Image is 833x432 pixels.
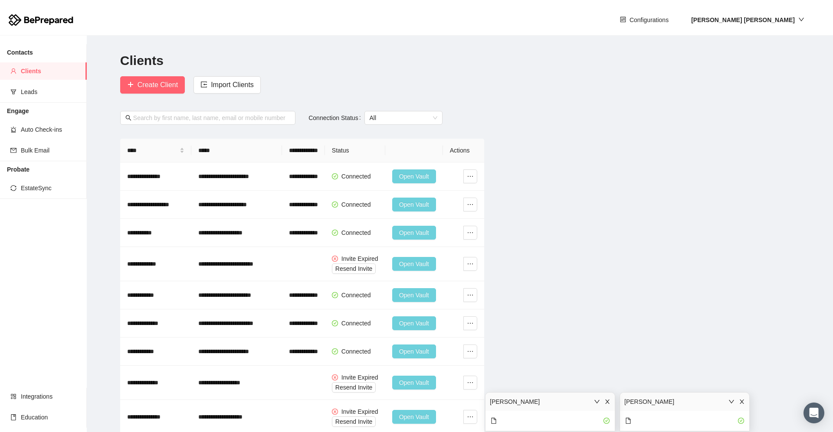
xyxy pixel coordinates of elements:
button: Open Vault [392,410,436,424]
span: down [728,399,735,405]
button: ellipsis [463,344,477,358]
span: Bulk Email [21,142,80,159]
button: Open Vault [392,198,436,211]
th: Name [120,139,191,162]
button: ellipsis [463,410,477,424]
span: file [625,418,631,424]
span: Open Vault [399,259,429,269]
span: Leads [21,83,80,101]
span: import [200,81,207,89]
button: Open Vault [392,376,436,390]
span: Integrations [21,388,80,405]
div: [PERSON_NAME] [624,397,674,406]
button: Open Vault [392,344,436,358]
span: check-circle [332,201,338,208]
span: mail [10,147,16,153]
strong: [PERSON_NAME] [PERSON_NAME] [691,16,795,23]
span: ellipsis [464,201,477,208]
span: alert [10,127,16,133]
button: Open Vault [392,288,436,302]
span: down [594,399,600,405]
button: ellipsis [463,376,477,390]
span: ellipsis [464,320,477,327]
span: Connected [341,201,371,208]
span: ellipsis [464,260,477,267]
span: Open Vault [399,290,429,300]
span: Open Vault [399,228,429,237]
div: Open Intercom Messenger [803,403,824,423]
button: Open Vault [392,257,436,271]
button: ellipsis [463,257,477,271]
button: ellipsis [463,226,477,240]
span: Education [21,409,80,426]
span: user [10,68,16,74]
span: Create Client [138,79,178,90]
span: ellipsis [464,348,477,355]
div: [PERSON_NAME] [490,397,540,406]
span: funnel-plot [10,89,16,95]
span: check-circle [332,348,338,354]
span: close-circle [332,256,338,262]
strong: Contacts [7,49,33,56]
span: EstateSync [21,179,80,197]
span: Auto Check-ins [21,121,80,138]
span: ellipsis [464,229,477,236]
button: ellipsis [463,169,477,183]
span: close [739,399,745,405]
span: close-circle [332,409,338,415]
span: Import Clients [211,79,254,90]
span: Open Vault [399,318,429,328]
span: plus [127,81,134,89]
span: Open Vault [399,347,429,356]
span: book [10,414,16,420]
span: Configurations [630,15,669,25]
span: file [491,418,497,424]
span: check-circle [738,418,744,424]
span: Open Vault [399,412,429,422]
span: check-circle [332,230,338,236]
span: Connected [341,320,371,327]
button: importImport Clients [193,76,261,94]
span: check-circle [332,320,338,326]
button: Open Vault [392,316,436,330]
button: [PERSON_NAME] [PERSON_NAME] [684,13,811,27]
span: All [370,111,437,124]
span: ellipsis [464,413,477,420]
span: Resend Invite [335,383,373,392]
th: Status [325,139,385,162]
button: ellipsis [463,316,477,330]
span: Connected [341,173,371,180]
h2: Clients [120,52,800,70]
button: Resend Invite [332,382,376,393]
span: Resend Invite [335,264,373,273]
span: appstore-add [10,393,16,400]
span: down [798,16,804,23]
strong: Probate [7,166,30,173]
button: plusCreate Client [120,76,185,94]
span: check-circle [332,173,338,179]
span: Invite Expired [341,255,378,262]
span: Connected [341,292,371,299]
button: Open Vault [392,226,436,240]
span: Clients [21,62,80,80]
button: Resend Invite [332,416,376,427]
input: Search by first name, last name, email or mobile number [133,113,290,123]
span: Open Vault [399,200,429,209]
span: close [604,399,610,405]
span: ellipsis [464,173,477,180]
span: Invite Expired [341,374,378,381]
span: check-circle [332,292,338,298]
label: Connection Status [308,111,364,125]
th: Actions [443,139,484,162]
button: ellipsis [463,288,477,302]
span: Resend Invite [335,417,373,426]
strong: Engage [7,107,29,114]
span: close-circle [332,374,338,380]
span: search [125,115,131,121]
span: Connected [341,348,371,355]
span: sync [10,185,16,191]
button: Open Vault [392,169,436,183]
span: ellipsis [464,379,477,386]
button: Resend Invite [332,263,376,274]
span: Open Vault [399,378,429,387]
